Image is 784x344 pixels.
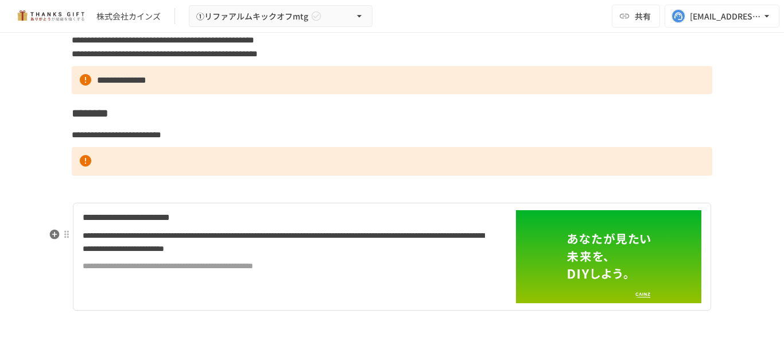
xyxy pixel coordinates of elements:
[635,10,651,22] span: 共有
[196,9,308,24] span: ①リファアルムキックオフmtg
[14,7,87,25] img: mMP1OxWUAhQbsRWCurg7vIHe5HqDpP7qZo7fRoNLXQh
[665,5,779,28] button: [EMAIL_ADDRESS][DOMAIN_NAME]
[96,10,161,22] div: 株式会社カインズ
[189,5,372,28] button: ①リファアルムキックオフmtg
[690,9,761,24] div: [EMAIL_ADDRESS][DOMAIN_NAME]
[612,5,660,28] button: 共有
